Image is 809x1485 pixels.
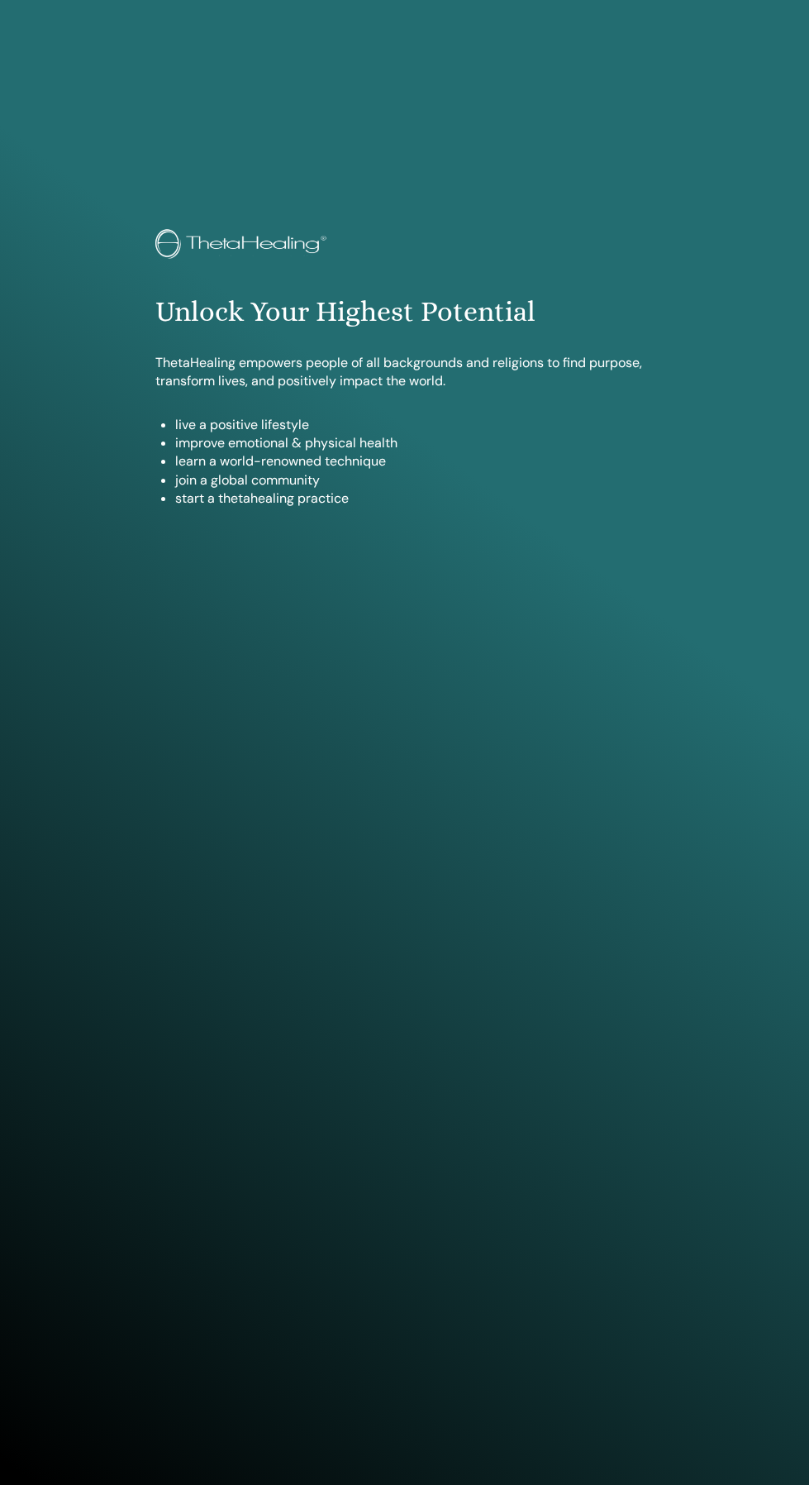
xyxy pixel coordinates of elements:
li: improve emotional & physical health [175,434,654,452]
li: learn a world-renowned technique [175,452,654,470]
li: start a thetahealing practice [175,489,654,508]
p: ThetaHealing empowers people of all backgrounds and religions to find purpose, transform lives, a... [155,354,654,391]
h1: Unlock Your Highest Potential [155,295,654,329]
li: join a global community [175,471,654,489]
li: live a positive lifestyle [175,416,654,434]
